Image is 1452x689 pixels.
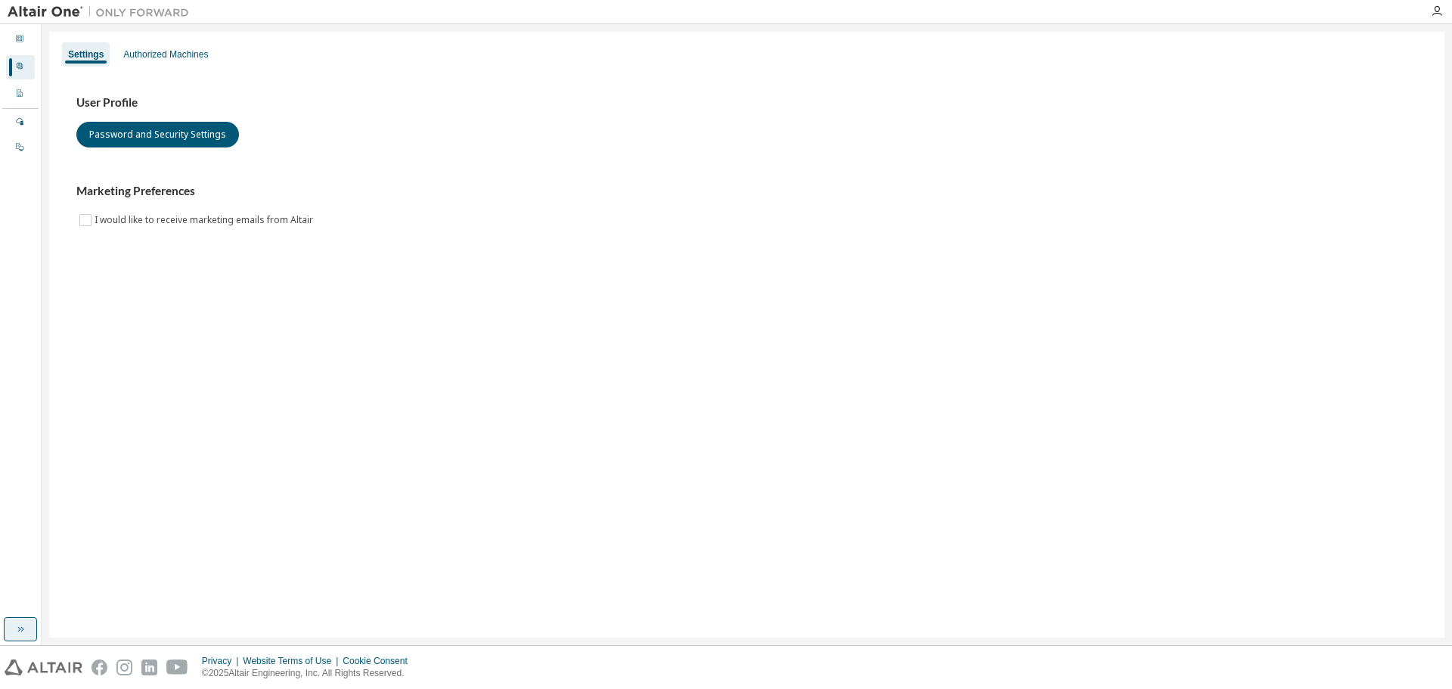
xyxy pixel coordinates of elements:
[68,48,104,61] div: Settings
[76,184,1417,199] h3: Marketing Preferences
[202,667,417,680] p: © 2025 Altair Engineering, Inc. All Rights Reserved.
[8,5,197,20] img: Altair One
[116,660,132,675] img: instagram.svg
[76,95,1417,110] h3: User Profile
[141,660,157,675] img: linkedin.svg
[92,660,107,675] img: facebook.svg
[6,28,35,52] div: Dashboard
[243,655,343,667] div: Website Terms of Use
[166,660,188,675] img: youtube.svg
[202,655,243,667] div: Privacy
[6,136,35,160] div: On Prem
[95,211,316,229] label: I would like to receive marketing emails from Altair
[343,655,416,667] div: Cookie Consent
[6,82,35,107] div: Company Profile
[5,660,82,675] img: altair_logo.svg
[6,110,35,135] div: Managed
[6,55,35,79] div: User Profile
[123,48,208,61] div: Authorized Machines
[76,122,239,147] button: Password and Security Settings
